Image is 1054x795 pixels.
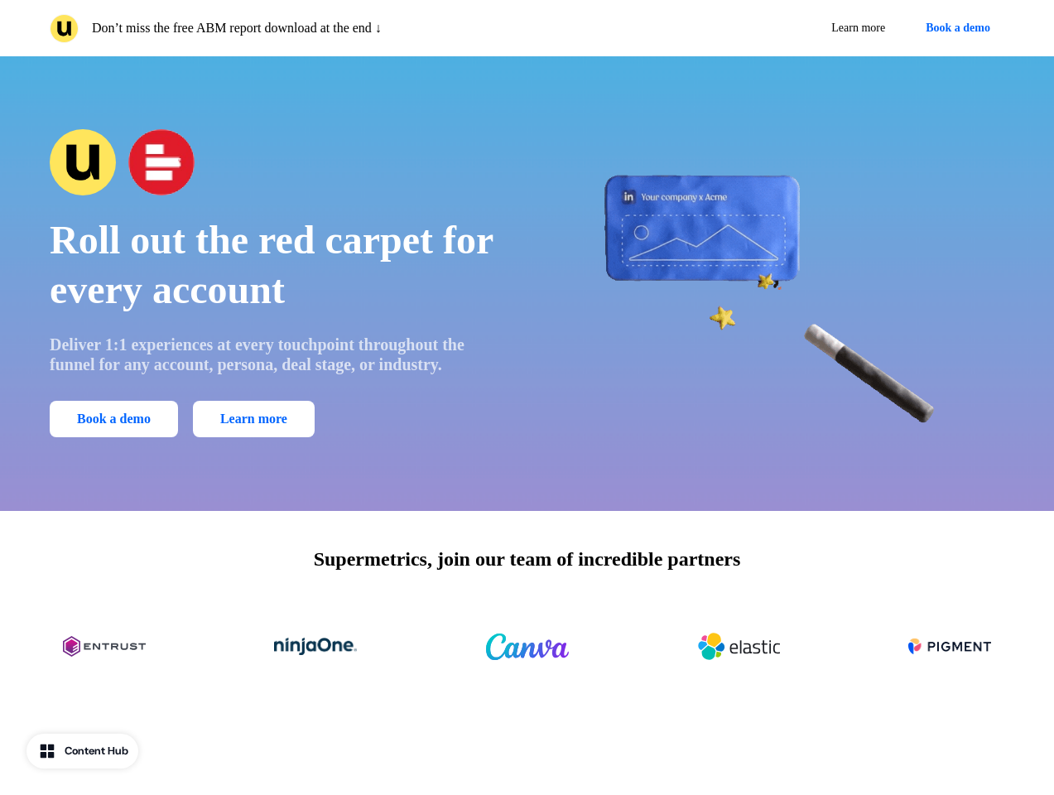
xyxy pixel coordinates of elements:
button: Book a demo [50,401,178,437]
a: Learn more [818,13,898,43]
a: Learn more [193,401,315,437]
div: Content Hub [65,743,128,759]
button: Book a demo [912,13,1004,43]
p: Supermetrics, join our team of incredible partners [314,544,741,574]
p: Don’t miss the free ABM report download at the end ↓ [92,18,382,38]
span: Roll out the red carpet for every account [50,218,493,311]
button: Content Hub [26,734,138,768]
p: Deliver 1:1 experiences at every touchpoint throughout the funnel for any account, persona, deal ... [50,335,504,374]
